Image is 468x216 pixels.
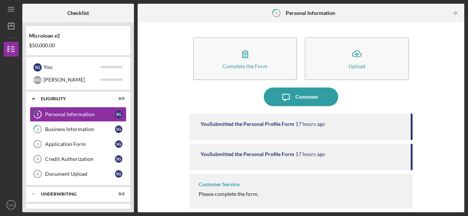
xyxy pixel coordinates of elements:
time: 2025-09-24 04:10 [295,151,325,157]
a: 2Business InformationSG [30,122,126,137]
div: Document Upload [45,171,115,177]
tspan: 1 [275,10,278,15]
div: [PERSON_NAME] [44,73,100,86]
div: S G [33,63,42,72]
div: You Submitted the Personal Profile Form [201,121,294,127]
div: S G [115,140,122,148]
button: SG [4,197,19,212]
div: S G [115,111,122,118]
div: Customer Service [199,181,240,187]
a: 4Credit AuthorizationSG [30,152,126,166]
tspan: 4 [36,157,39,161]
button: Complete the Form [193,37,297,80]
div: Complete the Form [222,63,267,69]
tspan: 2 [36,127,39,132]
div: W G [33,76,42,84]
div: Application Form [45,141,115,147]
div: Personal Information [45,111,115,117]
div: Credit Authorization [45,156,115,162]
time: 2025-09-24 04:15 [295,121,325,127]
tspan: 1 [36,112,39,117]
div: S G [115,155,122,163]
div: S G [115,126,122,133]
div: Eligibility [41,96,106,101]
div: Underwriting [41,192,106,196]
div: Business Information [45,126,115,132]
div: Microloan v2 [29,33,127,39]
tspan: 3 [36,142,39,146]
div: Comment [295,88,318,106]
button: Upload [305,37,409,80]
text: SG [9,203,14,207]
a: 3Application FormSG [30,137,126,152]
div: 0 / 2 [111,192,125,196]
div: S G [115,170,122,178]
b: Checklist [67,10,89,16]
div: 0 / 5 [111,96,125,101]
div: Please complete the form. [199,191,259,197]
div: Upload [349,63,365,69]
a: 1Personal InformationSG [30,107,126,122]
div: $50,000.00 [29,42,127,48]
b: Personal Information [286,10,335,16]
button: Comment [264,88,338,106]
div: You [44,61,100,73]
a: 5Document UploadSG [30,166,126,181]
tspan: 5 [36,172,39,176]
div: You Submitted the Personal Profile Form [201,151,294,157]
